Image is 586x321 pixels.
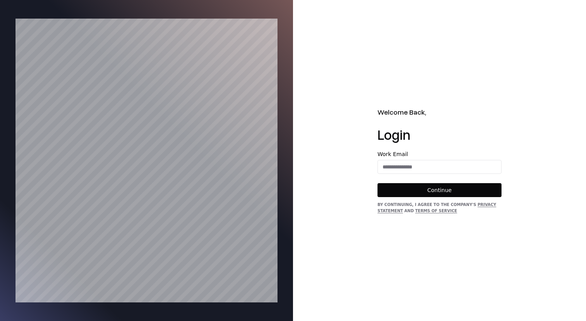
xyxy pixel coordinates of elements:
h1: Login [377,127,502,142]
div: By continuing, I agree to the Company's and [377,202,502,214]
a: Terms of Service [415,209,457,213]
label: Work Email [377,151,502,157]
button: Continue [377,183,502,197]
h2: Welcome Back, [377,107,502,117]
